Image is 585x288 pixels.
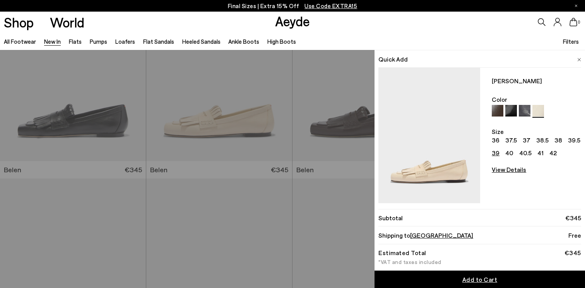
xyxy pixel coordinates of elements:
[4,15,34,29] a: Shop
[50,15,84,29] a: World
[228,38,259,45] a: Ankle Boots
[492,128,504,135] span: Size
[378,209,581,226] li: Subtotal
[228,1,357,11] p: Final Sizes | Extra 15% Off
[143,38,174,45] a: Flat Sandals
[554,137,562,144] a: 38
[462,276,498,283] span: Add to Cart
[182,38,221,45] a: Heeled Sandals
[519,105,530,117] img: undefined
[536,137,549,144] a: 38.5
[492,149,499,156] a: 39
[565,213,581,223] span: €345
[570,18,577,26] a: 0
[523,137,530,144] a: 37
[304,2,357,9] span: Navigate to /collections/ss25-final-sizes
[537,149,544,156] a: 41
[505,105,517,117] img: undefined
[577,20,581,24] span: 0
[4,38,36,45] a: All Footwear
[378,68,480,203] img: quick add image
[568,137,580,144] a: 39.5
[410,231,473,239] span: [GEOGRAPHIC_DATA]
[44,38,61,45] a: New In
[378,250,426,255] div: Estimated Total
[69,38,82,45] a: Flats
[267,38,296,45] a: High Boots
[568,230,581,240] span: Free
[492,76,581,86] span: [PERSON_NAME]
[532,105,544,117] img: undefined
[563,38,579,45] span: Filters
[492,96,507,103] span: Color
[564,250,581,255] div: €345
[505,149,513,156] a: 40
[519,149,532,156] a: 40.5
[378,259,581,265] div: *VAT and taxes included
[505,137,517,144] a: 37.5
[492,105,503,117] img: undefined
[275,13,310,29] a: Aeyde
[492,165,581,204] a: View Details
[549,149,557,156] a: 42
[115,38,135,45] a: Loafers
[90,38,107,45] a: Pumps
[492,137,499,144] a: 36
[378,54,408,64] span: Quick Add
[378,230,473,240] span: Shipping to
